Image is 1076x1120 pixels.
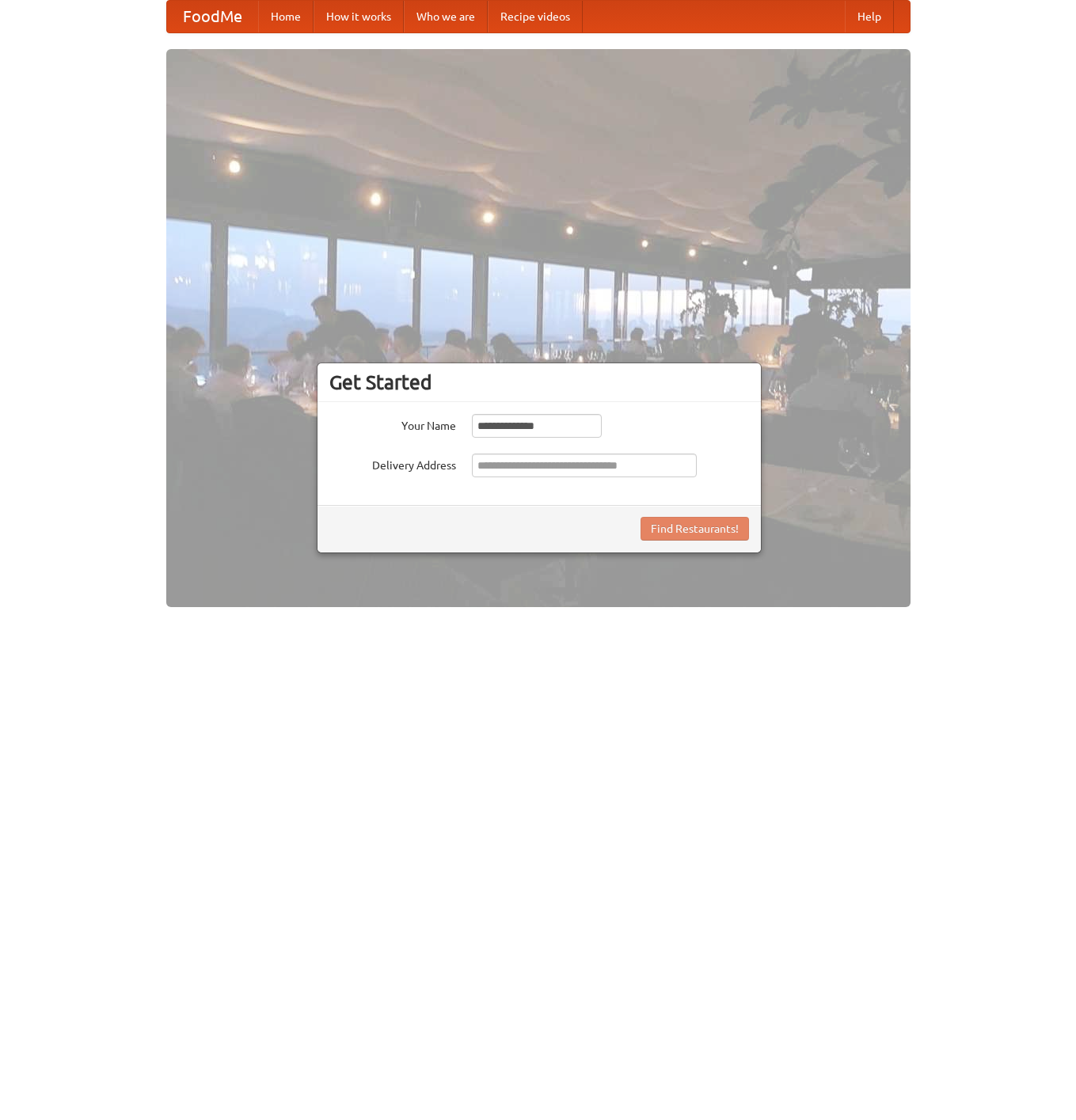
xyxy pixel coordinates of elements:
[167,1,258,32] a: FoodMe
[329,454,456,473] label: Delivery Address
[329,414,456,434] label: Your Name
[258,1,314,32] a: Home
[845,1,894,32] a: Help
[404,1,488,32] a: Who we are
[314,1,404,32] a: How it works
[641,517,749,541] button: Find Restaurants!
[488,1,583,32] a: Recipe videos
[329,370,749,394] h3: Get Started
